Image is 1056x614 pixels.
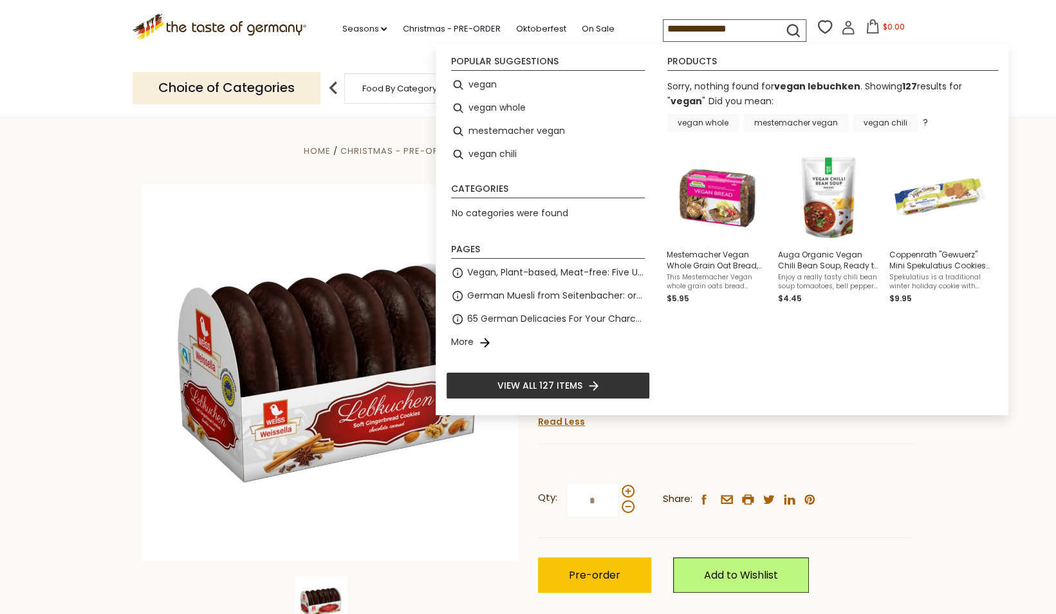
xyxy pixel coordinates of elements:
a: Read Less [538,415,585,428]
a: Oktoberfest [515,22,566,36]
button: Pre-order [538,557,651,593]
a: Home [303,145,330,157]
li: Mestemacher Vegan Whole Grain Oat Bread, 10.0 oz [662,145,773,310]
a: Seasons [342,22,387,36]
a: Vegan, Plant-based, Meat-free: Five Up and Coming Brands [467,265,645,280]
input: Qty: [566,483,619,518]
li: Popular suggestions [451,57,645,71]
a: Mestemacher Vegan Oat BreadMestemacher Vegan Whole Grain Oat Bread, 10.0 ozThis Mestemacher Vegan... [667,150,768,305]
div: Did you mean: ? [667,95,928,129]
a: 65 German Delicacies For Your Charcuterie Board [467,312,645,326]
span: Spekulatius is a traditional winter holiday cookie with over 1,000 years of history. Based on pop... [889,273,990,291]
a: Christmas - PRE-ORDER [340,145,456,157]
span: Coppenrath "Gewuerz" Mini Spekulatius Cookies, vegan, 5.3 oz [889,249,990,271]
li: Vegan, Plant-based, Meat-free: Five Up and Coming Brands [446,261,650,284]
strong: Qty: [538,490,557,506]
li: 65 German Delicacies For Your Charcuterie Board [446,308,650,331]
img: Vegan Coppenrath Gewuerz Spekulatius Cookies [893,150,987,243]
span: $4.45 [778,293,802,304]
span: Mestemacher Vegan Whole Grain Oat Bread, 10.0 oz [667,249,768,271]
a: mestemacher vegan [744,114,848,132]
img: Weiss Oblaten Lebkuchen with Chocolate [142,185,519,561]
a: On Sale [581,22,614,36]
li: vegan [446,73,650,97]
li: mestemacher vegan [446,120,650,143]
li: Categories [451,184,645,198]
a: vegan [671,95,702,107]
b: vegan lebuchken [774,80,860,93]
span: Auga Organic Vegan Chili Bean Soup, Ready to Eat, in Pouch, 14.1 oz. [778,249,879,271]
li: German Muesli from Seitenbacher: organic and natural food at its best. [446,284,650,308]
li: vegan whole [446,97,650,120]
a: Christmas - PRE-ORDER [402,22,500,36]
p: Choice of Categories [133,72,320,104]
li: More [446,331,650,354]
span: This Mestemacher Vegan whole grain oats bread contains flax, sunflower and pumpkin seeds and is m... [667,273,768,291]
a: German Muesli from Seitenbacher: organic and natural food at its best. [467,288,645,303]
img: previous arrow [320,75,346,101]
li: Products [667,57,998,71]
li: Auga Organic Vegan Chili Bean Soup, Ready to Eat, in Pouch, 14.1 oz. [773,145,884,310]
div: Instant Search Results [436,44,1008,415]
li: Pages [451,245,645,259]
a: vegan chili [853,114,918,132]
span: Sorry, nothing found for . [667,80,862,93]
a: Auga Organic Vegan Chili Bean Soup, Ready to Eat, in Pouch, 14.1 oz.Enjoy a really tasty chili be... [778,150,879,305]
span: $0.00 [882,21,904,32]
button: $0.00 [858,19,912,39]
a: Vegan Coppenrath Gewuerz Spekulatius CookiesCoppenrath "Gewuerz" Mini Spekulatius Cookies, vegan,... [889,150,990,305]
a: Food By Category [362,84,437,93]
span: Pre-order [569,568,620,582]
span: No categories were found [452,207,568,219]
a: Add to Wishlist [673,557,809,593]
img: Mestemacher Vegan Oat Bread [671,150,764,243]
span: View all 127 items [497,378,582,393]
li: vegan chili [446,143,650,166]
span: $9.95 [889,293,912,304]
span: Enjoy a really tasty chili bean soup tomaotoes, bell peppers, sweet corn, red kidney beans, black... [778,273,879,291]
li: Coppenrath "Gewuerz" Mini Spekulatius Cookies, vegan, 5.3 oz [884,145,996,310]
a: vegan whole [667,114,739,132]
b: 127 [902,80,917,93]
li: View all 127 items [446,372,650,399]
span: Share: [663,491,692,507]
span: $5.95 [667,293,689,304]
